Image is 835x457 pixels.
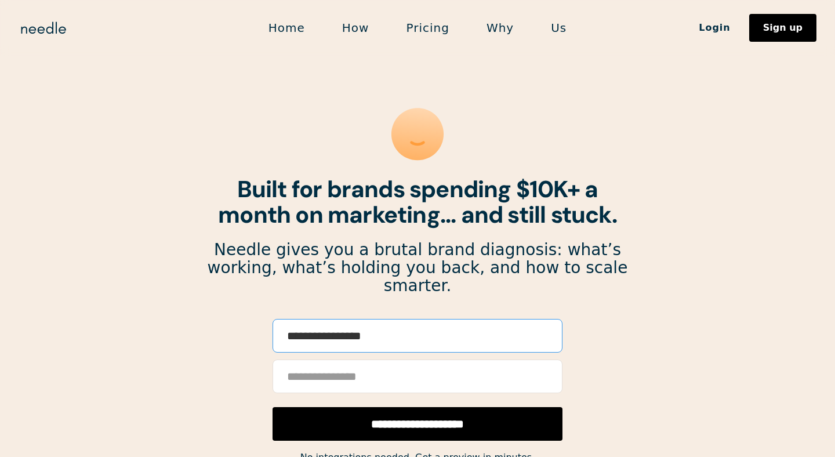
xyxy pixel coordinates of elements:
a: Us [532,16,585,40]
a: How [324,16,388,40]
form: Email Form [273,319,562,441]
a: Login [680,18,749,38]
p: Needle gives you a brutal brand diagnosis: what’s working, what’s holding you back, and how to sc... [206,241,629,295]
a: Pricing [387,16,467,40]
a: Sign up [749,14,816,42]
a: Home [250,16,324,40]
strong: Built for brands spending $10K+ a month on marketing... and still stuck. [218,174,617,230]
div: Sign up [763,23,803,32]
a: Why [468,16,532,40]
